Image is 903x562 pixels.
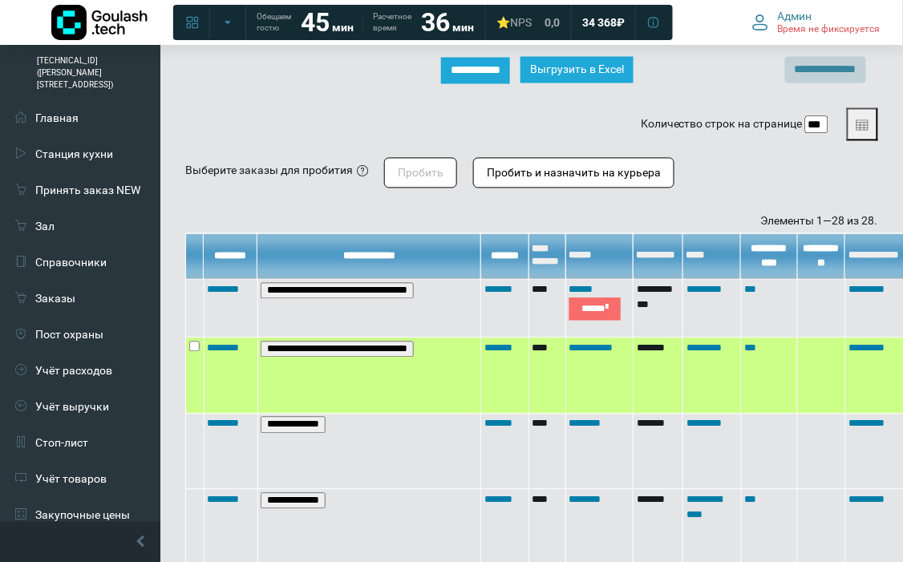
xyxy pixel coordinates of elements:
label: Количество строк на странице [641,116,803,133]
img: Логотип компании Goulash.tech [51,5,148,40]
span: Расчетное время [373,11,411,34]
span: мин [452,21,474,34]
a: 34 368 ₽ [573,8,634,37]
strong: 45 [301,7,330,38]
div: Выберите заказы для пробития [185,163,353,180]
a: Обещаем гостю 45 мин Расчетное время 36 мин [247,8,484,37]
div: ⭐ [496,15,532,30]
span: Админ [778,9,812,23]
button: Выгрузить в Excel [520,57,634,83]
span: Обещаем гостю [257,11,291,34]
a: ⭐NPS 0,0 [487,8,569,37]
button: Пробить [384,158,457,188]
strong: 36 [421,7,450,38]
span: NPS [510,16,532,29]
button: Пробить и назначить на курьера [473,158,674,188]
span: мин [332,21,354,34]
span: ₽ [617,15,625,30]
span: 0,0 [545,15,560,30]
span: Время не фиксируется [778,23,881,36]
button: Админ Время не фиксируется [743,6,890,39]
span: 34 368 [582,15,617,30]
div: Элементы 1—28 из 28. [185,213,878,230]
